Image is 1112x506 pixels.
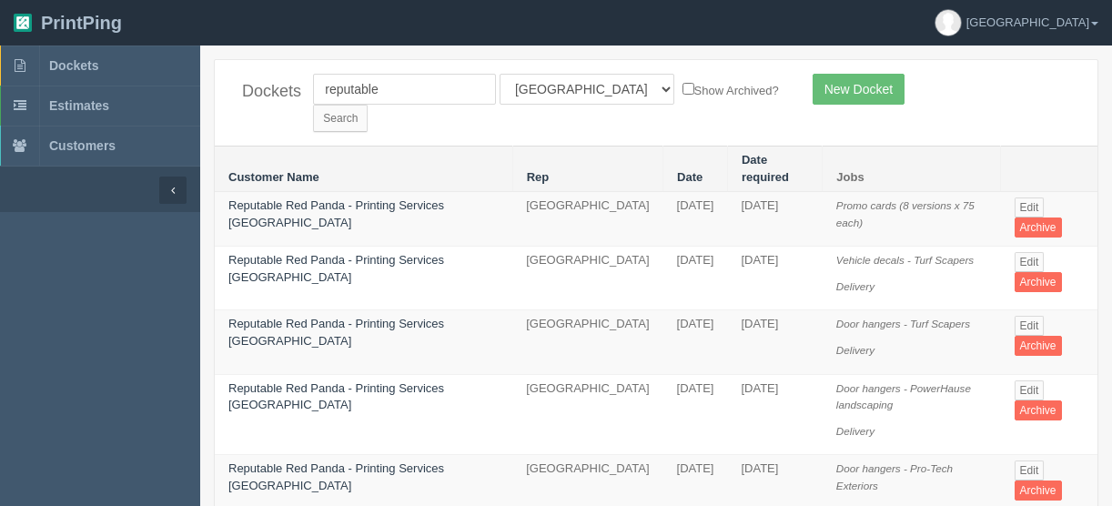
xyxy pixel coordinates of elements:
[1015,316,1045,336] a: Edit
[836,344,874,356] i: Delivery
[663,247,728,310] td: [DATE]
[1015,380,1045,400] a: Edit
[1015,460,1045,481] a: Edit
[228,381,444,412] a: Reputable Red Panda - Printing Services [GEOGRAPHIC_DATA]
[836,199,975,228] i: Promo cards (8 versions x 75 each)
[742,153,789,184] a: Date required
[14,14,32,32] img: logo-3e63b451c926e2ac314895c53de4908e5d424f24456219fb08d385ab2e579770.png
[313,105,368,132] input: Search
[836,462,953,491] i: Door hangers - Pro-Tech Exteriors
[49,58,98,73] span: Dockets
[49,138,116,153] span: Customers
[727,374,822,455] td: [DATE]
[935,10,961,35] img: avatar_default-7531ab5dedf162e01f1e0bb0964e6a185e93c5c22dfe317fb01d7f8cd2b1632c.jpg
[682,83,694,95] input: Show Archived?
[228,461,444,492] a: Reputable Red Panda - Printing Services [GEOGRAPHIC_DATA]
[1015,218,1062,238] a: Archive
[836,425,874,437] i: Delivery
[1015,400,1062,420] a: Archive
[527,170,550,184] a: Rep
[836,254,974,266] i: Vehicle decals - Turf Scapers
[727,247,822,310] td: [DATE]
[1015,272,1062,292] a: Archive
[836,280,874,292] i: Delivery
[663,310,728,374] td: [DATE]
[677,170,703,184] a: Date
[228,198,444,229] a: Reputable Red Panda - Printing Services [GEOGRAPHIC_DATA]
[663,192,728,247] td: [DATE]
[1015,481,1062,501] a: Archive
[682,79,779,100] label: Show Archived?
[836,382,971,411] i: Door hangers - PowerHause landscaping
[512,310,662,374] td: [GEOGRAPHIC_DATA]
[813,74,905,105] a: New Docket
[512,374,662,455] td: [GEOGRAPHIC_DATA]
[228,253,444,284] a: Reputable Red Panda - Printing Services [GEOGRAPHIC_DATA]
[313,74,496,105] input: Customer Name
[663,374,728,455] td: [DATE]
[228,170,319,184] a: Customer Name
[228,317,444,348] a: Reputable Red Panda - Printing Services [GEOGRAPHIC_DATA]
[727,310,822,374] td: [DATE]
[823,147,1001,192] th: Jobs
[1015,197,1045,218] a: Edit
[727,192,822,247] td: [DATE]
[1015,336,1062,356] a: Archive
[512,247,662,310] td: [GEOGRAPHIC_DATA]
[49,98,109,113] span: Estimates
[242,83,286,101] h4: Dockets
[512,192,662,247] td: [GEOGRAPHIC_DATA]
[836,318,970,329] i: Door hangers - Turf Scapers
[1015,252,1045,272] a: Edit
